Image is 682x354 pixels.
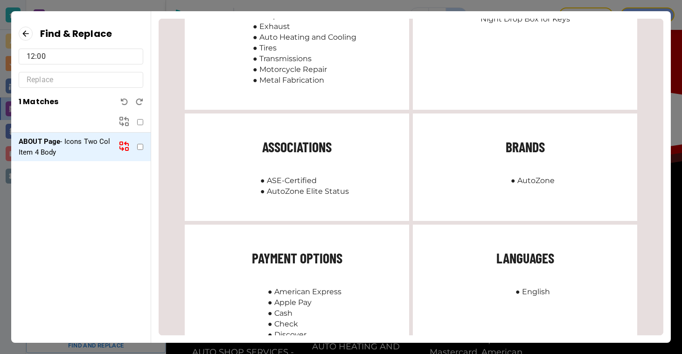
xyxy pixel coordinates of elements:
p: LANGUAGES [496,249,554,268]
li: Motorcycle Repair [249,64,357,75]
strong: ABOUT Page [19,137,60,146]
li: Exhaust [249,21,357,32]
li: Tires [249,42,357,53]
input: Search [27,49,135,64]
button: Redo [136,98,143,106]
li: ASE-Certified [256,175,349,186]
h6: Find & Replace [40,26,112,41]
li: AutoZone [507,175,555,186]
li: Auto Heating and Cooling [249,32,357,42]
li: Discover [264,329,342,340]
p: BRANDS [506,138,545,156]
h6: 1 Matches [19,95,58,108]
input: Replace [27,72,135,87]
li: Check [264,319,342,329]
p: PAYMENT OPTIONS [252,249,342,268]
p: - Icons Two Col Item 4 Body [19,136,111,157]
li: English [511,286,550,297]
p: Night Drop Box for Keys [475,14,575,24]
button: Undo [121,98,128,106]
p: ASSOCIATIONS [262,138,332,156]
li: AutoZone Elite Status [256,186,349,197]
li: Transmissions [249,53,357,64]
li: Cash [264,308,342,319]
li: American Express [264,286,342,297]
li: Metal Fabrication [249,75,357,85]
li: Apple Pay [264,297,342,308]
